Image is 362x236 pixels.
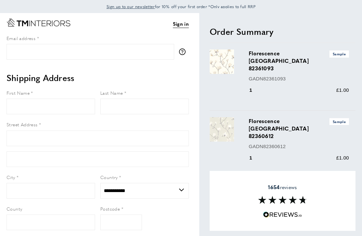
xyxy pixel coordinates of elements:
button: More information [179,49,189,55]
span: £1.00 [336,155,349,160]
img: Reviews section [258,196,307,204]
span: Last Name [100,90,123,96]
a: Go to Home page [7,18,70,27]
a: Sign in [173,20,189,28]
div: 1 [249,154,261,162]
span: Street Address [7,121,38,128]
span: First Name [7,90,30,96]
img: Reviews.io 5 stars [263,212,302,218]
span: City [7,174,15,180]
span: reviews [268,184,297,190]
img: Florescence Suzhou 82360612 [210,117,234,142]
div: 1 [249,86,261,94]
h2: Shipping Address [7,72,189,84]
span: County [7,205,22,212]
span: Sign up to our newsletter [106,4,155,9]
img: Florescence Suzhou 82361093 [210,49,234,74]
h2: Order Summary [210,26,355,37]
span: Postcode [100,205,120,212]
span: Email address [7,35,35,41]
a: Sign up to our newsletter [106,3,155,10]
span: Country [100,174,118,180]
span: Sample [329,118,349,125]
p: GADN82361093 [249,75,349,83]
span: £1.00 [336,87,349,93]
span: Sample [329,50,349,57]
strong: 1654 [268,183,280,191]
p: GADN82360612 [249,143,349,150]
h3: Florescence [GEOGRAPHIC_DATA] 82361093 [249,49,349,72]
span: for 10% off your first order *Only applies to full RRP [106,4,256,9]
h3: Florescence [GEOGRAPHIC_DATA] 82360612 [249,117,349,140]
